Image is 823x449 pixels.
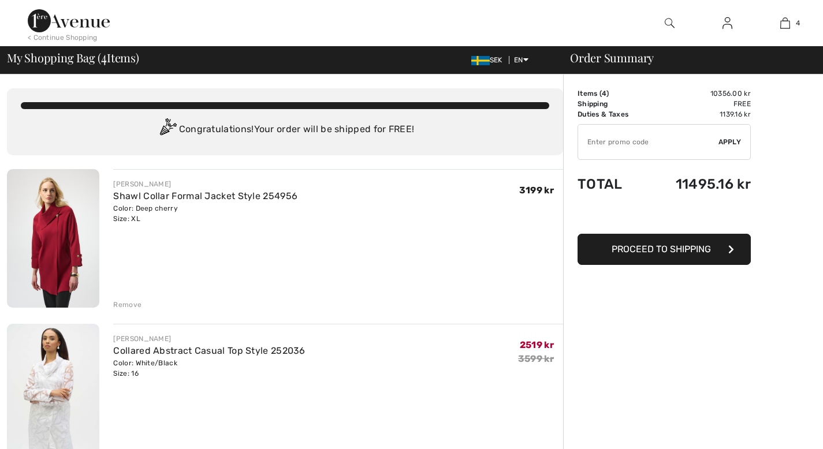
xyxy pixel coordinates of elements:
span: EN [514,56,528,64]
td: 1139.16 kr [647,109,751,119]
div: < Continue Shopping [28,32,98,43]
a: Collared Abstract Casual Top Style 252036 [113,345,305,356]
span: My Shopping Bag ( Items) [7,52,139,63]
span: 2519 kr [520,339,554,350]
span: 4 [602,89,606,98]
td: Free [647,99,751,109]
img: 1ère Avenue [28,9,110,32]
span: 4 [101,49,107,64]
span: 3199 kr [519,185,554,196]
td: Duties & Taxes [578,109,647,119]
div: Color: Deep cherry Size: XL [113,203,297,224]
iframe: PayPal [578,204,751,230]
input: Promo code [578,125,718,159]
span: Apply [718,137,742,147]
button: Proceed to Shipping [578,234,751,265]
td: 10356.00 kr [647,88,751,99]
img: Congratulation2.svg [156,118,179,141]
div: Order Summary [556,52,816,63]
a: Sign In [713,16,742,31]
img: My Bag [780,16,790,30]
img: Swedish Frona [471,56,490,65]
s: 3599 kr [518,353,554,364]
span: 4 [796,18,800,28]
span: Proceed to Shipping [612,244,711,255]
td: 11495.16 kr [647,164,751,204]
span: SEK [471,56,507,64]
img: Shawl Collar Formal Jacket Style 254956 [7,169,99,308]
div: [PERSON_NAME] [113,179,297,189]
img: My Info [723,16,732,30]
td: Total [578,164,647,204]
a: 4 [757,16,813,30]
div: Color: White/Black Size: 16 [113,358,305,379]
td: Items ( ) [578,88,647,99]
img: search the website [665,16,675,30]
a: Shawl Collar Formal Jacket Style 254956 [113,190,297,201]
div: [PERSON_NAME] [113,334,305,344]
div: Congratulations! Your order will be shipped for FREE! [21,118,549,141]
td: Shipping [578,99,647,109]
div: Remove [113,300,141,310]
